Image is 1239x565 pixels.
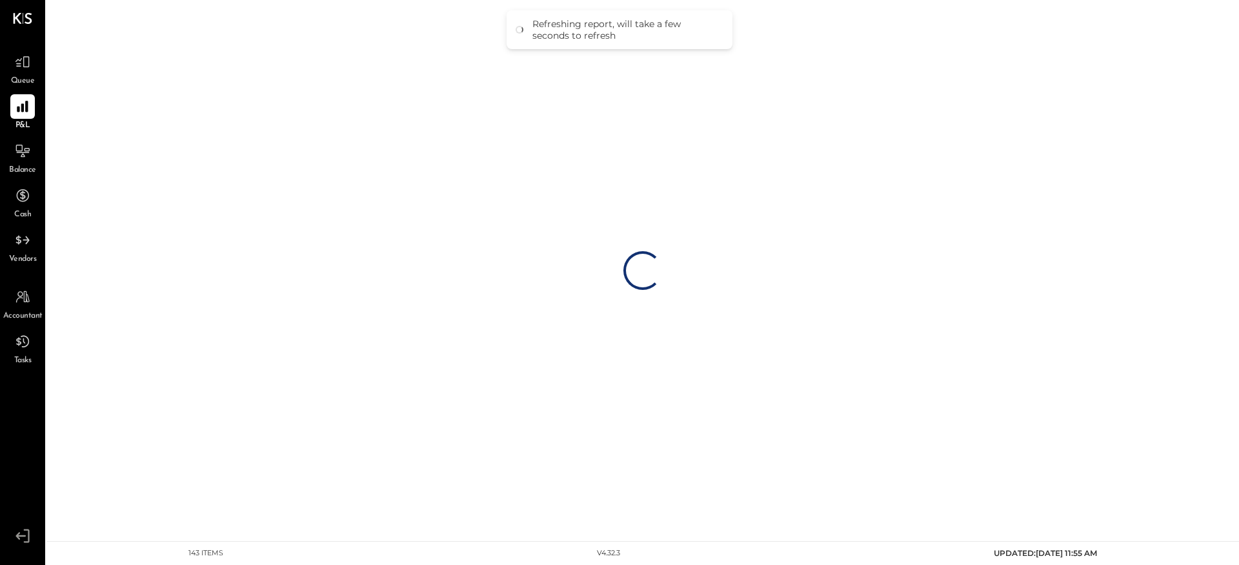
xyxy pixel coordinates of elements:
[1,183,45,221] a: Cash
[14,209,31,221] span: Cash
[1,329,45,367] a: Tasks
[1,139,45,176] a: Balance
[15,120,30,132] span: P&L
[9,254,37,265] span: Vendors
[1,228,45,265] a: Vendors
[14,355,32,367] span: Tasks
[1,50,45,87] a: Queue
[994,548,1097,558] span: UPDATED: [DATE] 11:55 AM
[597,548,620,559] div: v 4.32.3
[532,18,720,41] div: Refreshing report, will take a few seconds to refresh
[1,94,45,132] a: P&L
[3,311,43,322] span: Accountant
[11,76,35,87] span: Queue
[9,165,36,176] span: Balance
[1,285,45,322] a: Accountant
[188,548,223,559] div: 143 items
